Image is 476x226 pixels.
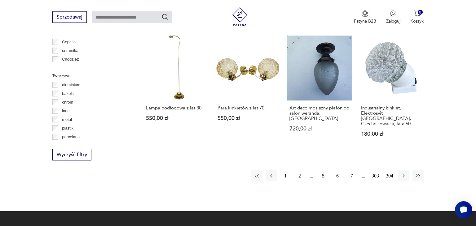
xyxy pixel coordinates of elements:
button: Patyna B2B [354,11,376,24]
p: Koszyk [410,18,424,24]
p: bakelit [62,90,74,97]
h3: Lampa podłogowa z lat 80. [146,105,206,111]
p: chrom [62,99,73,106]
p: porcelana [62,134,80,140]
button: Szukaj [161,13,169,21]
p: porcelit [62,142,75,149]
button: 304 [384,170,395,181]
p: 550,00 zł [218,116,277,121]
img: Ikonka użytkownika [390,11,396,17]
img: Ikona medalu [362,11,368,17]
img: Ikona koszyka [414,11,420,17]
p: Ćmielów [62,65,77,71]
h3: Art deco,mosiężny plafon do salon weranda,[GEOGRAPHIC_DATA] [289,105,349,121]
img: Patyna - sklep z meblami i dekoracjami vintage [231,7,249,26]
p: aluminium [62,82,80,88]
button: 7 [346,170,357,181]
a: Para kinkietów z lat 70.Para kinkietów z lat 70.550,00 zł [215,35,280,149]
p: plastik [62,125,73,132]
p: 180,00 zł [361,131,421,137]
button: Zaloguj [386,11,400,24]
p: Zaloguj [386,18,400,24]
button: 5 [318,170,329,181]
button: 0Koszyk [410,11,424,24]
button: 6 [332,170,343,181]
a: Industrialny kinkiet, Elektrosvit Nové Zámky, Czechosłowacja, lata 60.Industrialny kinkiet, Elekt... [358,35,424,149]
h3: Para kinkietów z lat 70. [218,105,277,111]
a: Sprzedawaj [52,15,87,20]
p: inne [62,108,70,114]
a: Art deco,mosiężny plafon do salon weranda,łazienkaArt deco,mosiężny plafon do salon weranda,[GEOG... [287,35,352,149]
h3: Industrialny kinkiet, Elektrosvit [GEOGRAPHIC_DATA], Czechosłowacja, lata 60. [361,105,421,126]
div: 0 [418,10,423,15]
p: Cepelia [62,39,76,45]
p: Chodzież [62,56,79,63]
p: ceramika [62,47,78,54]
p: metal [62,116,72,123]
button: 303 [370,170,381,181]
button: Wyczyść filtry [52,149,91,160]
iframe: Smartsupp widget button [455,201,472,219]
button: 1 [280,170,291,181]
a: Lampa podłogowa z lat 80.Lampa podłogowa z lat 80.550,00 zł [143,35,209,149]
button: Sprzedawaj [52,11,87,23]
button: 2 [294,170,305,181]
a: Ikona medaluPatyna B2B [354,11,376,24]
p: Patyna B2B [354,18,376,24]
p: 720,00 zł [289,126,349,131]
p: 550,00 zł [146,116,206,121]
p: Tworzywo [52,72,128,79]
